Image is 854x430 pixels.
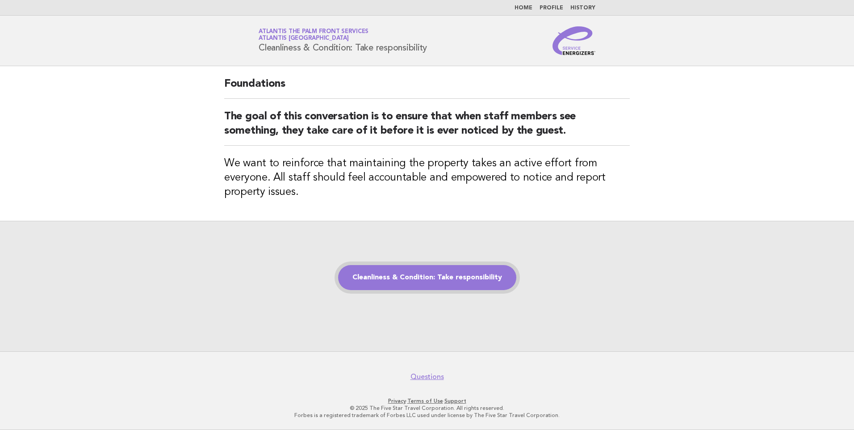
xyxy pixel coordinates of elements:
p: © 2025 The Five Star Travel Corporation. All rights reserved. [154,405,700,412]
span: Atlantis [GEOGRAPHIC_DATA] [259,36,349,42]
a: Support [444,398,466,404]
a: Atlantis The Palm Front ServicesAtlantis [GEOGRAPHIC_DATA] [259,29,368,41]
a: Cleanliness & Condition: Take responsibility [338,265,516,290]
a: Questions [410,372,444,381]
img: Service Energizers [553,26,595,55]
a: Privacy [388,398,406,404]
h2: The goal of this conversation is to ensure that when staff members see something, they take care ... [224,110,630,146]
p: Forbes is a registered trademark of Forbes LLC used under license by The Five Star Travel Corpora... [154,412,700,419]
a: History [570,5,595,11]
h1: Cleanliness & Condition: Take responsibility [259,29,427,52]
a: Profile [540,5,563,11]
a: Terms of Use [407,398,443,404]
h3: We want to reinforce that maintaining the property takes an active effort from everyone. All staf... [224,156,630,199]
h2: Foundations [224,77,630,99]
a: Home [515,5,532,11]
p: · · [154,397,700,405]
